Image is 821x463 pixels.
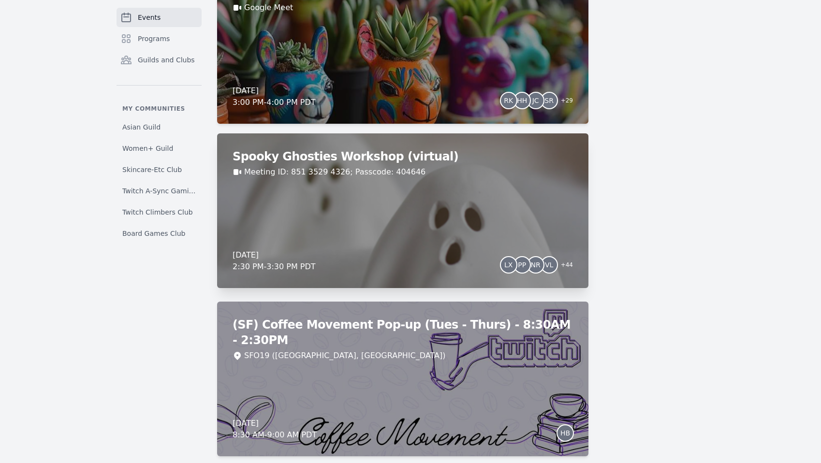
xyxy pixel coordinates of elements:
[138,34,170,43] span: Programs
[117,203,202,221] a: Twitch Climbers Club
[233,149,573,164] h2: Spooky Ghosties Workshop (virtual)
[532,97,539,104] span: JC
[138,55,195,65] span: Guilds and Clubs
[122,207,193,217] span: Twitch Climbers Club
[518,261,526,268] span: PP
[504,261,513,268] span: LX
[217,133,588,288] a: Spooky Ghosties Workshop (virtual)Meeting ID: 851 3529 4326; Passcode: 404646[DATE]2:30 PM-3:30 P...
[122,186,196,196] span: Twitch A-Sync Gaming (TAG) Club
[117,140,202,157] a: Women+ Guild
[531,261,541,268] span: NR
[244,166,425,178] a: Meeting ID: 851 3529 4326; Passcode: 404646
[117,225,202,242] a: Board Games Club
[244,350,445,362] div: SFO19 ([GEOGRAPHIC_DATA], [GEOGRAPHIC_DATA])
[122,122,161,132] span: Asian Guild
[555,259,573,273] span: + 44
[233,249,316,273] div: [DATE] 2:30 PM - 3:30 PM PDT
[117,118,202,136] a: Asian Guild
[544,97,554,104] span: SR
[555,95,573,108] span: + 29
[233,85,316,108] div: [DATE] 3:00 PM - 4:00 PM PDT
[117,29,202,48] a: Programs
[233,418,317,441] div: [DATE] 8:30 AM - 9:00 AM PDT
[117,161,202,178] a: Skincare-Etc Club
[138,13,161,22] span: Events
[233,317,573,348] h2: (SF) Coffee Movement Pop-up (Tues - Thurs) - 8:30AM - 2:30PM
[122,165,182,174] span: Skincare-Etc Club
[244,2,293,14] a: Google Meet
[117,182,202,200] a: Twitch A-Sync Gaming (TAG) Club
[117,8,202,242] nav: Sidebar
[517,97,527,104] span: HH
[117,8,202,27] a: Events
[217,302,588,456] a: (SF) Coffee Movement Pop-up (Tues - Thurs) - 8:30AM - 2:30PMSFO19 ([GEOGRAPHIC_DATA], [GEOGRAPHIC...
[122,144,173,153] span: Women+ Guild
[117,105,202,113] p: My communities
[122,229,185,238] span: Board Games Club
[117,50,202,70] a: Guilds and Clubs
[560,430,570,436] span: HB
[545,261,553,268] span: VL
[504,97,513,104] span: RK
